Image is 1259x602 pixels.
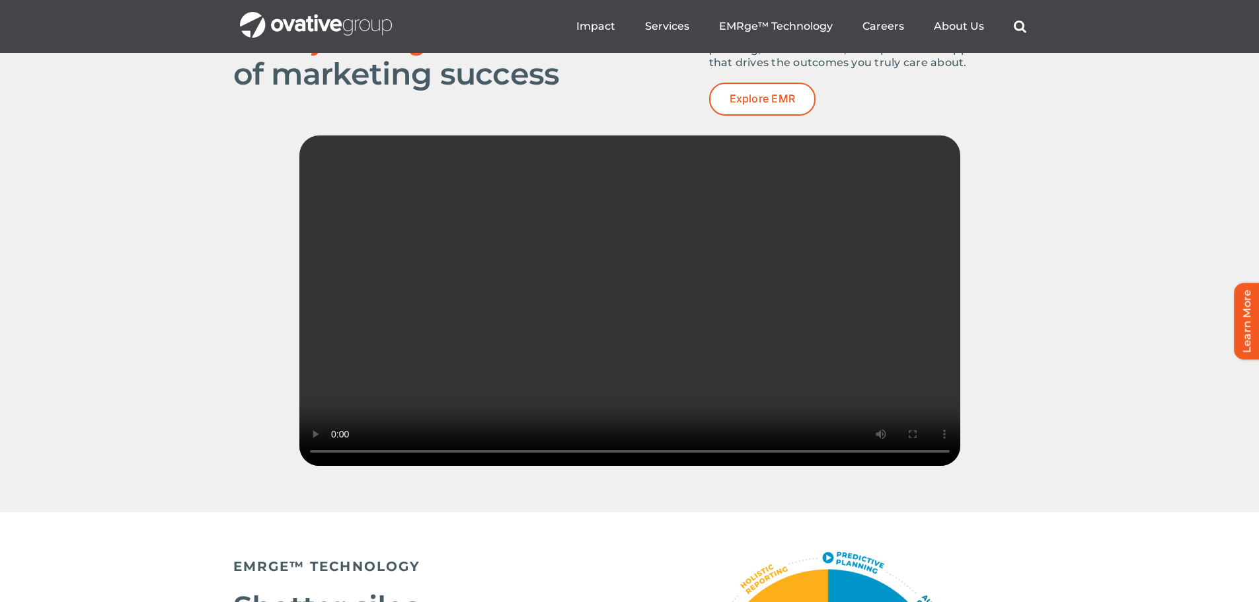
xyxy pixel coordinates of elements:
[233,558,630,574] h5: EMRGE™ TECHNOLOGY
[233,23,630,91] h2: the measure of marketing success
[730,93,796,105] span: Explore EMR
[862,20,904,33] a: Careers
[299,135,960,466] video: Sorry, your browser doesn't support embedded videos.
[645,20,689,33] a: Services
[1014,20,1026,33] a: Search
[719,20,833,33] a: EMRge™ Technology
[934,20,984,33] a: About Us
[709,83,816,115] a: Explore EMR
[240,11,392,23] a: OG_Full_horizontal_WHT
[576,5,1026,48] nav: Menu
[576,20,615,33] a: Impact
